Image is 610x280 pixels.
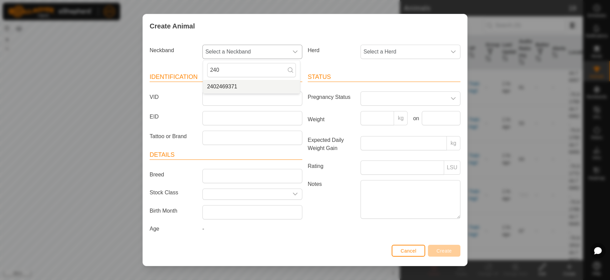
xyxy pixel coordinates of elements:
label: Breed [147,169,200,180]
li: 2402469371 [203,80,300,93]
label: Herd [305,45,358,56]
span: - [202,226,204,232]
header: Status [308,72,460,82]
div: dropdown trigger [446,92,460,105]
p-inputgroup-addon: kg [394,111,408,125]
div: dropdown trigger [288,45,302,59]
header: Details [150,150,302,160]
span: Select a Neckband [203,45,288,59]
button: Create [428,245,460,257]
div: dropdown trigger [446,45,460,59]
label: Neckband [147,45,200,56]
span: Cancel [400,248,416,254]
span: 2402469371 [207,83,237,91]
label: Tattoo or Brand [147,131,200,142]
label: Pregnancy Status [305,91,358,103]
label: VID [147,91,200,103]
span: Create Animal [150,21,195,31]
span: Select a Herd [361,45,446,59]
label: Rating [305,160,358,172]
div: dropdown trigger [288,189,302,199]
label: Age [147,225,200,233]
label: Expected Daily Weight Gain [305,136,358,152]
p-inputgroup-addon: LSU [444,160,460,175]
label: EID [147,111,200,123]
label: Stock Class [147,189,200,197]
label: on [410,114,419,123]
span: Create [437,248,452,254]
button: Cancel [392,245,425,257]
header: Identification [150,72,302,82]
label: Notes [305,180,358,218]
p-inputgroup-addon: kg [447,136,460,150]
label: Birth Month [147,205,200,217]
label: Weight [305,111,358,128]
ul: Option List [203,80,300,93]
